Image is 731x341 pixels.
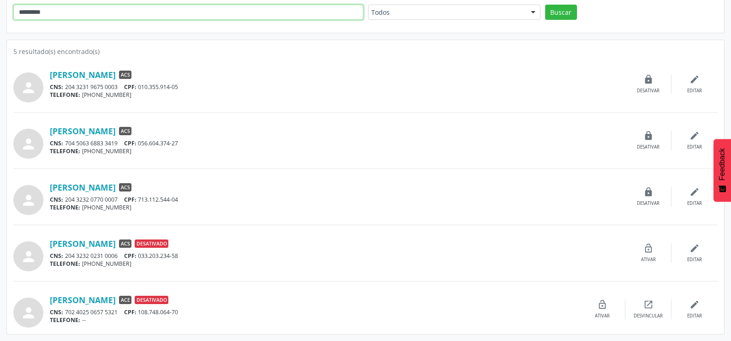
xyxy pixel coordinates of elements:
[687,313,702,319] div: Editar
[50,139,625,147] div: 704 5063 6883 3419 056.604.374-27
[20,192,37,209] i: person
[50,147,80,155] span: TELEFONE:
[119,239,131,248] span: ACS
[50,83,63,91] span: CNS:
[637,144,660,150] div: Desativar
[545,5,577,20] button: Buscar
[119,71,131,79] span: ACS
[50,252,63,260] span: CNS:
[50,196,625,203] div: 204 3232 0770 0007 713.112.544-04
[50,252,625,260] div: 204 3232 0231 0006 033.203.234-58
[50,91,625,99] div: [PHONE_NUMBER]
[50,70,116,80] a: [PERSON_NAME]
[643,187,654,197] i: lock
[689,187,700,197] i: edit
[643,299,654,310] i: open_in_new
[50,147,625,155] div: [PHONE_NUMBER]
[50,308,579,316] div: 702 4025 0657 5321 108.748.064-70
[689,243,700,253] i: edit
[643,131,654,141] i: lock
[641,257,656,263] div: Ativar
[124,308,137,316] span: CPF:
[50,196,63,203] span: CNS:
[124,196,137,203] span: CPF:
[718,148,726,180] span: Feedback
[50,295,116,305] a: [PERSON_NAME]
[687,257,702,263] div: Editar
[597,299,607,310] i: lock_open
[135,296,168,304] span: Desativado
[50,316,579,324] div: --
[637,88,660,94] div: Desativar
[124,252,137,260] span: CPF:
[687,200,702,207] div: Editar
[50,126,116,136] a: [PERSON_NAME]
[687,88,702,94] div: Editar
[50,203,80,211] span: TELEFONE:
[135,239,168,248] span: Desativado
[50,260,625,268] div: [PHONE_NUMBER]
[20,136,37,152] i: person
[689,74,700,84] i: edit
[20,79,37,96] i: person
[689,131,700,141] i: edit
[119,296,131,304] span: ACE
[50,91,80,99] span: TELEFONE:
[50,139,63,147] span: CNS:
[50,316,80,324] span: TELEFONE:
[637,200,660,207] div: Desativar
[50,203,625,211] div: [PHONE_NUMBER]
[595,313,610,319] div: Ativar
[50,239,116,249] a: [PERSON_NAME]
[124,139,137,147] span: CPF:
[119,183,131,191] span: ACS
[50,260,80,268] span: TELEFONE:
[13,47,718,56] div: 5 resultado(s) encontrado(s)
[119,127,131,135] span: ACS
[50,83,625,91] div: 204 3231 9675 0003 010.355.914-05
[50,182,116,192] a: [PERSON_NAME]
[634,313,663,319] div: Desvincular
[371,8,522,17] span: Todos
[687,144,702,150] div: Editar
[20,248,37,265] i: person
[124,83,137,91] span: CPF:
[689,299,700,310] i: edit
[50,308,63,316] span: CNS:
[713,139,731,202] button: Feedback - Mostrar pesquisa
[643,74,654,84] i: lock
[643,243,654,253] i: lock_open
